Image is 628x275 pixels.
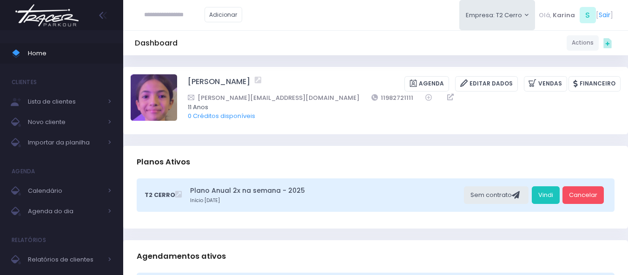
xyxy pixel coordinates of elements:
[455,76,518,92] a: Editar Dados
[371,93,414,103] a: 11982721111
[137,149,190,175] h3: Planos Ativos
[569,76,621,92] a: Financeiro
[12,162,35,181] h4: Agenda
[28,137,102,149] span: Importar da planilha
[188,111,255,120] a: 0 Créditos disponíveis
[28,205,102,217] span: Agenda do dia
[404,76,449,92] a: Agenda
[190,197,461,204] small: Início [DATE]
[539,11,551,20] span: Olá,
[137,243,226,269] h3: Agendamentos ativos
[188,76,250,92] a: [PERSON_NAME]
[532,186,560,204] a: Vindi
[190,186,461,196] a: Plano Anual 2x na semana - 2025
[464,186,529,204] div: Sem contrato
[599,10,610,20] a: Sair
[28,47,112,59] span: Home
[28,254,102,266] span: Relatórios de clientes
[535,5,616,26] div: [ ]
[131,74,177,121] img: Bárbara Duarte
[553,11,575,20] span: Karina
[12,73,37,92] h4: Clientes
[145,190,175,200] span: T2 Cerro
[188,103,608,112] span: 11 Anos
[28,116,102,128] span: Novo cliente
[562,186,604,204] a: Cancelar
[567,35,599,51] a: Actions
[28,185,102,197] span: Calendário
[28,96,102,108] span: Lista de clientes
[524,76,567,92] a: Vendas
[580,7,596,23] span: S
[205,7,243,22] a: Adicionar
[188,93,359,103] a: [PERSON_NAME][EMAIL_ADDRESS][DOMAIN_NAME]
[135,39,178,48] h5: Dashboard
[12,231,46,249] h4: Relatórios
